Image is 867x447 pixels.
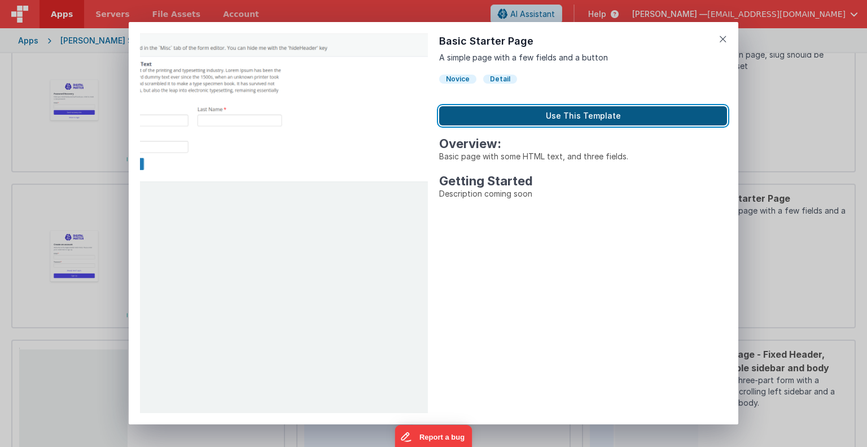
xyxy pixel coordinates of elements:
[439,188,727,199] p: Description coming soon
[483,75,517,84] div: Detail
[439,150,727,162] p: Basic page with some HTML text, and three fields.
[439,106,727,125] button: Use This Template
[439,75,476,84] div: Novice
[439,33,727,49] h1: Basic Starter Page
[439,136,501,151] strong: Overview:
[439,51,727,63] p: A simple page with a few fields and a button
[439,173,533,188] strong: Getting Started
